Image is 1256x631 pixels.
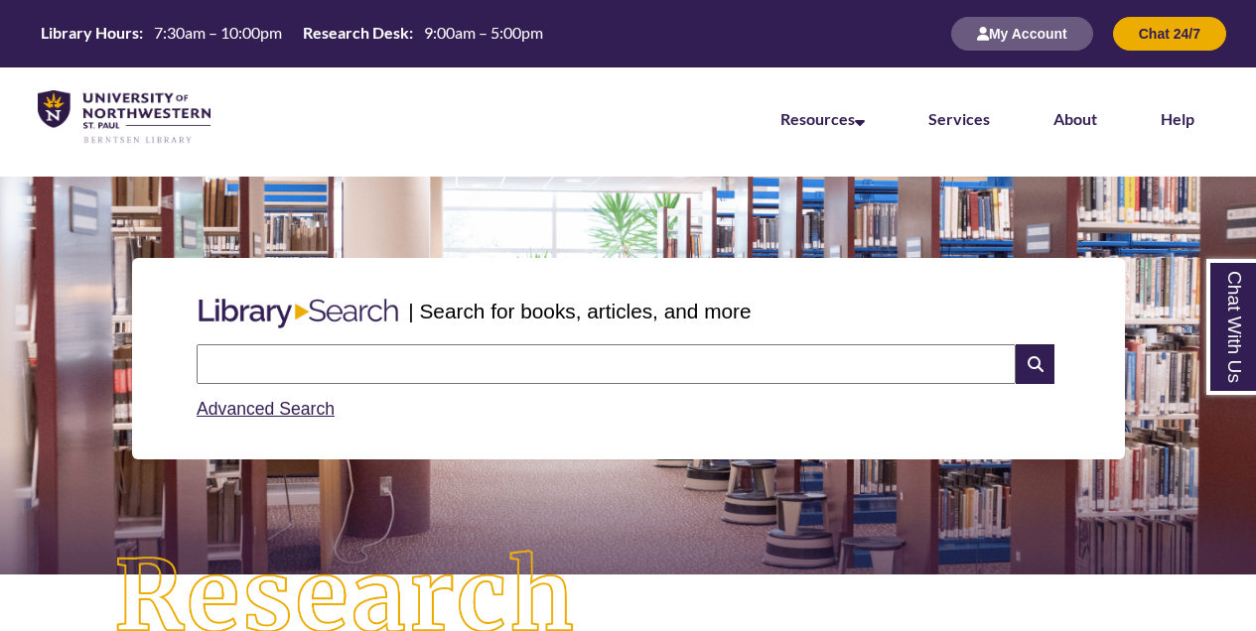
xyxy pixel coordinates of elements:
button: My Account [951,17,1093,51]
th: Research Desk: [295,22,416,44]
button: Chat 24/7 [1113,17,1226,51]
span: 9:00am – 5:00pm [424,23,543,42]
a: Chat 24/7 [1113,25,1226,42]
p: | Search for books, articles, and more [408,296,751,326]
img: UNWSP Library Logo [38,90,210,145]
a: Help [1161,109,1194,128]
a: My Account [951,25,1093,42]
th: Library Hours: [33,22,146,44]
table: Hours Today [33,22,551,44]
img: Libary Search [189,291,408,336]
a: Hours Today [33,22,551,46]
a: About [1053,109,1097,128]
a: Services [928,109,990,128]
i: Search [1016,344,1053,384]
a: Resources [780,109,865,128]
a: Advanced Search [197,399,335,419]
span: 7:30am – 10:00pm [154,23,282,42]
